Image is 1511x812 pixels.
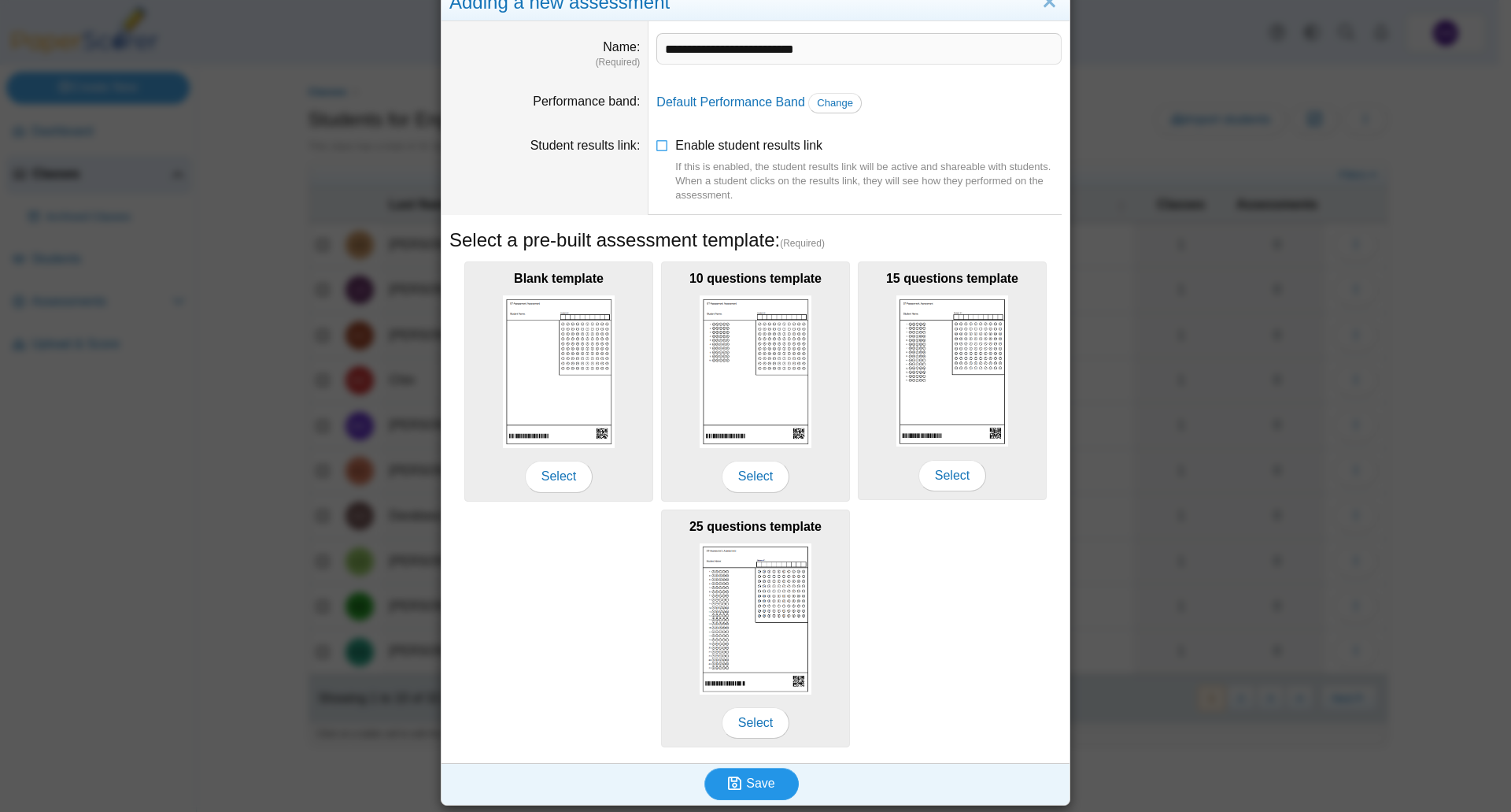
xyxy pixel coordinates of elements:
img: scan_sheet_blank.png [503,295,615,447]
img: scan_sheet_10_questions.png [700,295,811,447]
label: Name [603,40,640,54]
label: Student results link [530,139,641,152]
span: Select [722,461,789,492]
span: Select [525,461,593,492]
span: Select [722,707,789,739]
label: Performance band [533,95,640,108]
div: If this is enabled, the student results link will be active and shareable with students. When a s... [675,160,1062,203]
b: 10 questions template [689,272,822,285]
span: Enable student results link [675,139,1062,202]
img: scan_sheet_25_questions.png [700,543,811,695]
a: Default Performance Band [656,95,805,109]
button: Save [704,768,799,799]
h5: Select a pre-built assessment template: [449,227,1062,254]
a: Change [808,93,862,113]
b: Blank template [514,272,604,285]
span: Save [746,777,774,790]
b: 25 questions template [689,520,822,533]
span: Select [918,460,986,491]
span: Change [817,97,853,109]
b: 15 questions template [886,272,1018,285]
span: (Required) [780,237,825,250]
img: scan_sheet_15_questions.png [896,295,1008,447]
dfn: (Required) [449,56,640,69]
